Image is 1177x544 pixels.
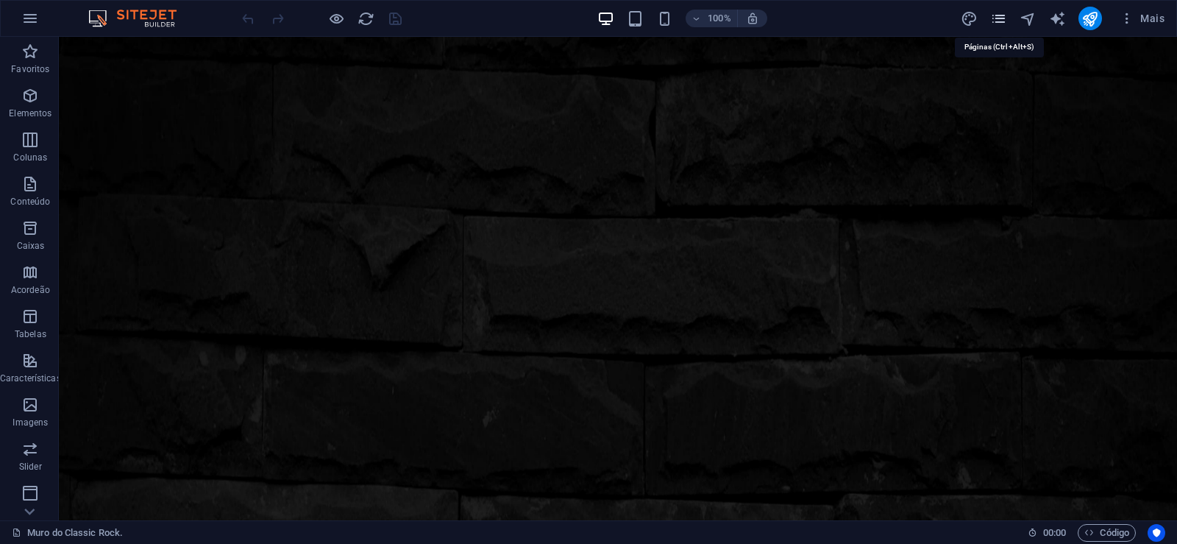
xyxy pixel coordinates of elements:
[708,10,731,27] h6: 100%
[1081,10,1098,27] i: Publicar
[85,10,195,27] img: Editor Logo
[357,10,374,27] button: reload
[961,10,978,27] button: design
[961,10,978,27] i: Design (Ctrl+Alt+Y)
[1028,524,1067,542] h6: Tempo de sessão
[746,12,759,25] i: Ao redimensionar, ajusta automaticamente o nível de zoom para caber no dispositivo escolhido.
[1084,524,1129,542] span: Código
[19,461,42,473] p: Slider
[1049,10,1067,27] button: text_generator
[1049,10,1066,27] i: AI Writer
[15,328,46,340] p: Tabelas
[358,10,374,27] i: Recarregar página
[13,417,48,428] p: Imagens
[1078,524,1136,542] button: Código
[327,10,345,27] button: Clique aqui para sair do modo de visualização e continuar editando
[12,524,123,542] a: Clique para cancelar a seleção. Clique duas vezes para abrir as Páginas
[10,196,50,208] p: Conteúdo
[1078,7,1102,30] button: publish
[9,107,51,119] p: Elementos
[11,63,49,75] p: Favoritos
[13,152,47,163] p: Colunas
[1043,524,1066,542] span: 00 00
[1120,11,1164,26] span: Mais
[1114,7,1170,30] button: Mais
[17,240,45,252] p: Caixas
[1053,527,1056,538] span: :
[686,10,738,27] button: 100%
[1020,10,1037,27] button: navigator
[990,10,1008,27] button: pages
[1020,10,1036,27] i: Navegador
[11,284,50,296] p: Acordeão
[1148,524,1165,542] button: Usercentrics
